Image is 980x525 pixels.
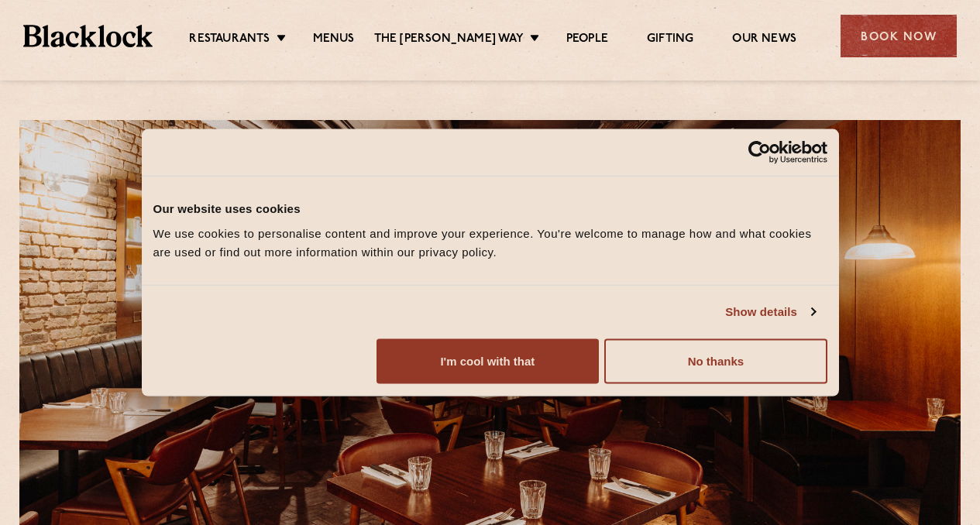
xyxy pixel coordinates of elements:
a: Gifting [647,32,693,49]
div: We use cookies to personalise content and improve your experience. You're welcome to manage how a... [153,224,827,261]
a: People [566,32,608,49]
div: Our website uses cookies [153,200,827,218]
a: Usercentrics Cookiebot - opens in a new window [692,141,827,164]
a: Show details [725,303,815,321]
a: Restaurants [189,32,270,49]
button: No thanks [604,338,827,383]
a: Menus [313,32,355,49]
img: BL_Textured_Logo-footer-cropped.svg [23,25,153,46]
div: Book Now [841,15,957,57]
a: The [PERSON_NAME] Way [374,32,524,49]
a: Our News [732,32,796,49]
button: I'm cool with that [377,338,599,383]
